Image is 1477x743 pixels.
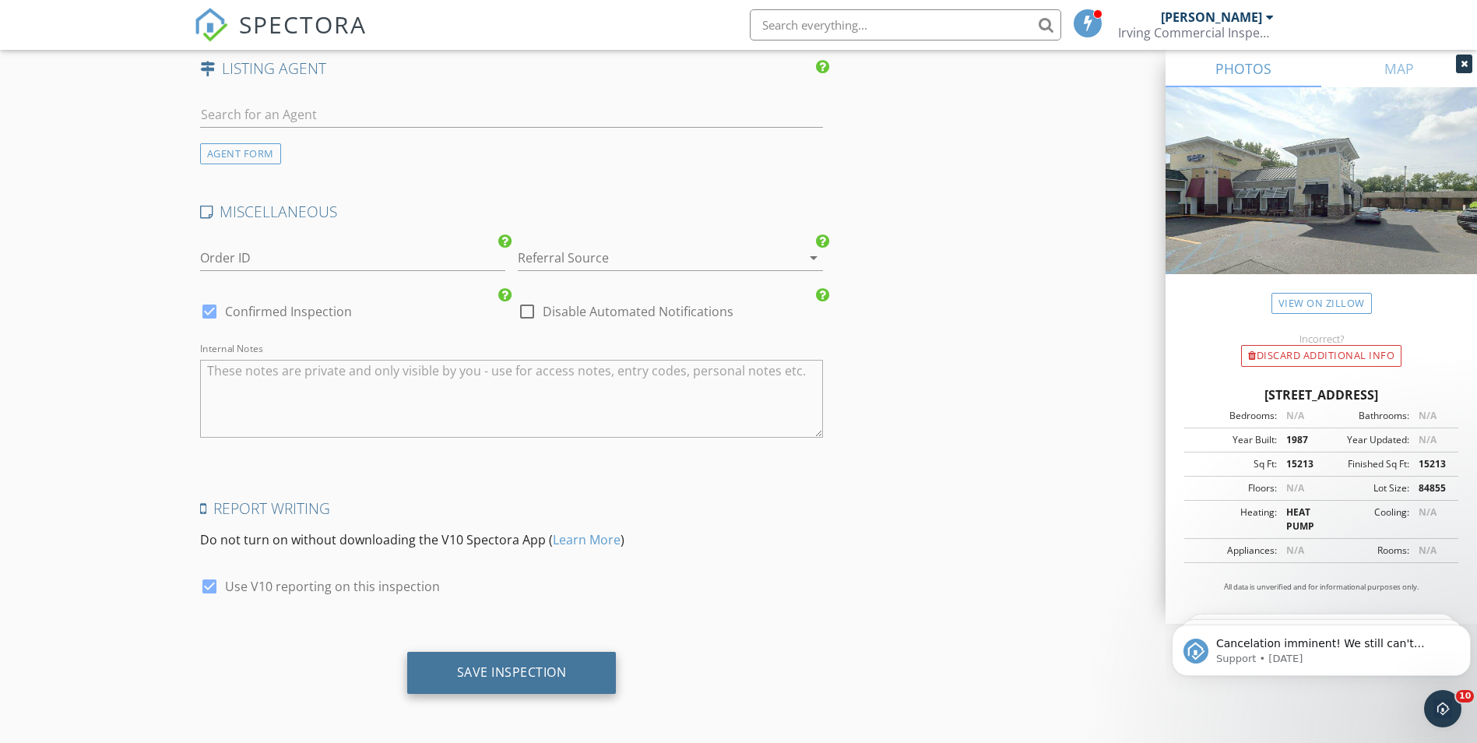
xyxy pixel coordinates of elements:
[1424,690,1461,727] iframe: Intercom live chat
[1419,409,1437,422] span: N/A
[1321,409,1409,423] div: Bathrooms:
[1321,457,1409,471] div: Finished Sq Ft:
[51,60,286,74] p: Message from Support, sent 1w ago
[553,531,621,548] a: Learn More
[1409,457,1454,471] div: 15213
[200,143,281,164] div: AGENT FORM
[194,21,367,54] a: SPECTORA
[200,498,824,519] h4: Report Writing
[1409,481,1454,495] div: 84855
[1286,481,1304,495] span: N/A
[1161,9,1262,25] div: [PERSON_NAME]
[1189,457,1277,471] div: Sq Ft:
[1277,457,1321,471] div: 15213
[1277,505,1321,533] div: HEAT PUMP
[1419,544,1437,557] span: N/A
[1166,333,1477,345] div: Incorrect?
[200,58,824,79] h4: LISTING AGENT
[457,664,567,680] div: Save Inspection
[1189,481,1277,495] div: Floors:
[225,304,352,319] label: Confirmed Inspection
[1184,582,1458,593] p: All data is unverified and for informational purposes only.
[1118,25,1274,40] div: Irving Commercial Inspection Company
[1321,544,1409,558] div: Rooms:
[750,9,1061,40] input: Search everything...
[1286,409,1304,422] span: N/A
[1189,505,1277,533] div: Heating:
[1419,505,1437,519] span: N/A
[543,304,733,319] label: Disable Automated Notifications
[1456,690,1474,703] span: 10
[1189,409,1277,423] div: Bedrooms:
[1321,505,1409,533] div: Cooling:
[225,579,440,594] label: Use V10 reporting on this inspection
[200,202,824,222] h4: MISCELLANEOUS
[1271,293,1372,314] a: View on Zillow
[1166,50,1321,87] a: PHOTOS
[1166,592,1477,701] iframe: Intercom notifications message
[239,8,367,40] span: SPECTORA
[1321,433,1409,447] div: Year Updated:
[200,530,824,549] p: Do not turn on without downloading the V10 Spectora App ( )
[1277,433,1321,447] div: 1987
[1189,433,1277,447] div: Year Built:
[1286,544,1304,557] span: N/A
[200,102,824,128] input: Search for an Agent
[804,248,823,267] i: arrow_drop_down
[1241,345,1401,367] div: Discard Additional info
[1321,481,1409,495] div: Lot Size:
[1321,50,1477,87] a: MAP
[1419,433,1437,446] span: N/A
[1184,386,1458,404] div: [STREET_ADDRESS]
[200,360,824,438] textarea: Internal Notes
[51,45,284,181] span: Cancelation imminent! We still can't process your payment using your card XXXX4776 (exp. 2027-3)....
[1166,87,1477,312] img: streetview
[1189,544,1277,558] div: Appliances:
[194,8,228,42] img: The Best Home Inspection Software - Spectora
